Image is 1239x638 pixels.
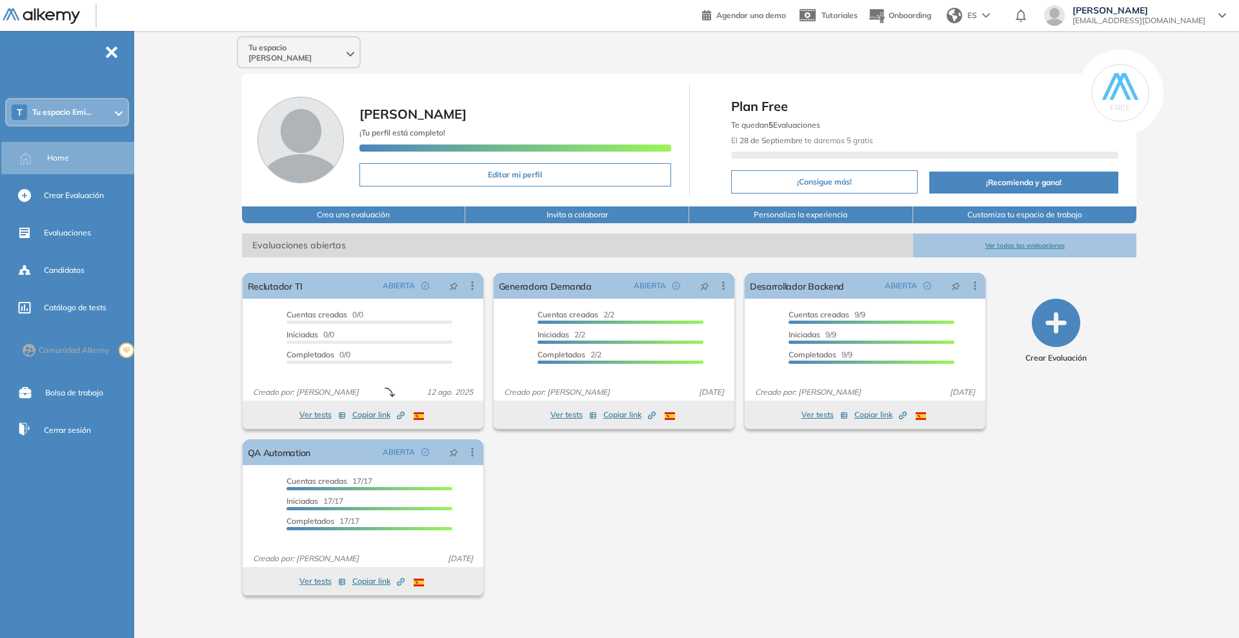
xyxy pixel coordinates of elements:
[982,13,990,18] img: arrow
[287,496,318,506] span: Iniciadas
[287,350,350,359] span: 0/0
[789,310,849,319] span: Cuentas creadas
[821,10,858,20] span: Tutoriales
[299,573,346,589] button: Ver tests
[947,8,962,23] img: world
[731,170,918,194] button: ¡Consigue más!
[287,476,372,486] span: 17/17
[287,516,359,526] span: 17/17
[951,281,960,291] span: pushpin
[248,386,364,398] span: Creado por: [PERSON_NAME]
[443,553,478,564] span: [DATE]
[47,152,69,164] span: Home
[414,579,424,586] img: ESP
[359,128,445,137] span: ¡Tu perfil está completo!
[359,163,671,186] button: Editar mi perfil
[1073,15,1205,26] span: [EMAIL_ADDRESS][DOMAIN_NAME]
[913,206,1137,223] button: Customiza tu espacio de trabajo
[248,439,311,465] a: QA Automation
[538,350,585,359] span: Completados
[731,120,820,130] span: Te quedan Evaluaciones
[689,206,913,223] button: Personaliza la experiencia
[538,310,598,319] span: Cuentas creadas
[17,107,23,117] span: T
[45,387,103,399] span: Bolsa de trabajo
[789,330,820,339] span: Iniciadas
[242,234,913,257] span: Evaluaciones abiertas
[352,573,405,589] button: Copiar link
[421,448,429,456] span: check-circle
[352,409,405,421] span: Copiar link
[731,97,1119,116] span: Plan Free
[740,135,803,145] b: 28 de Septiembre
[702,6,786,22] a: Agendar una demo
[916,412,926,420] img: ESP
[287,330,334,339] span: 0/0
[789,310,865,319] span: 9/9
[694,386,729,398] span: [DATE]
[769,120,773,130] b: 5
[801,407,848,423] button: Ver tests
[550,407,597,423] button: Ver tests
[3,8,80,25] img: Logo
[923,282,931,290] span: check-circle
[32,107,92,117] span: Tu espacio Emi...
[538,330,569,339] span: Iniciadas
[929,172,1118,194] button: ¡Recomienda y gana!
[287,330,318,339] span: Iniciadas
[967,10,977,21] span: ES
[942,275,970,296] button: pushpin
[449,447,458,457] span: pushpin
[716,10,786,20] span: Agendar una demo
[789,330,836,339] span: 9/9
[352,407,405,423] button: Copiar link
[287,496,343,506] span: 17/17
[672,282,680,290] span: check-circle
[538,310,614,319] span: 2/2
[603,407,656,423] button: Copiar link
[287,310,347,319] span: Cuentas creadas
[665,412,675,420] img: ESP
[1025,352,1087,364] span: Crear Evaluación
[248,43,344,63] span: Tu espacio [PERSON_NAME]
[439,275,468,296] button: pushpin
[299,407,346,423] button: Ver tests
[634,280,666,292] span: ABIERTA
[889,10,931,20] span: Onboarding
[499,386,615,398] span: Creado por: [PERSON_NAME]
[868,2,931,30] button: Onboarding
[287,350,334,359] span: Completados
[421,386,478,398] span: 12 ago. 2025
[287,476,347,486] span: Cuentas creadas
[885,280,917,292] span: ABIERTA
[439,442,468,463] button: pushpin
[1025,299,1087,364] button: Crear Evaluación
[248,553,364,564] span: Creado por: [PERSON_NAME]
[449,281,458,291] span: pushpin
[44,424,91,436] span: Cerrar sesión
[854,409,907,421] span: Copiar link
[854,407,907,423] button: Copiar link
[383,280,415,292] span: ABIERTA
[44,264,85,276] span: Candidatos
[499,273,592,299] a: Generadora Demanda
[44,190,104,201] span: Crear Evaluación
[287,310,363,319] span: 0/0
[603,409,656,421] span: Copiar link
[1073,5,1205,15] span: [PERSON_NAME]
[538,350,601,359] span: 2/2
[789,350,836,359] span: Completados
[421,282,429,290] span: check-circle
[248,273,303,299] a: Reclutador TI
[945,386,980,398] span: [DATE]
[750,386,866,398] span: Creado por: [PERSON_NAME]
[257,97,344,183] img: Foto de perfil
[44,302,106,314] span: Catálogo de tests
[359,106,467,122] span: [PERSON_NAME]
[44,227,91,239] span: Evaluaciones
[352,575,405,587] span: Copiar link
[913,234,1137,257] button: Ver todas las evaluaciones
[538,330,585,339] span: 2/2
[383,446,415,458] span: ABIERTA
[465,206,689,223] button: Invita a colaborar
